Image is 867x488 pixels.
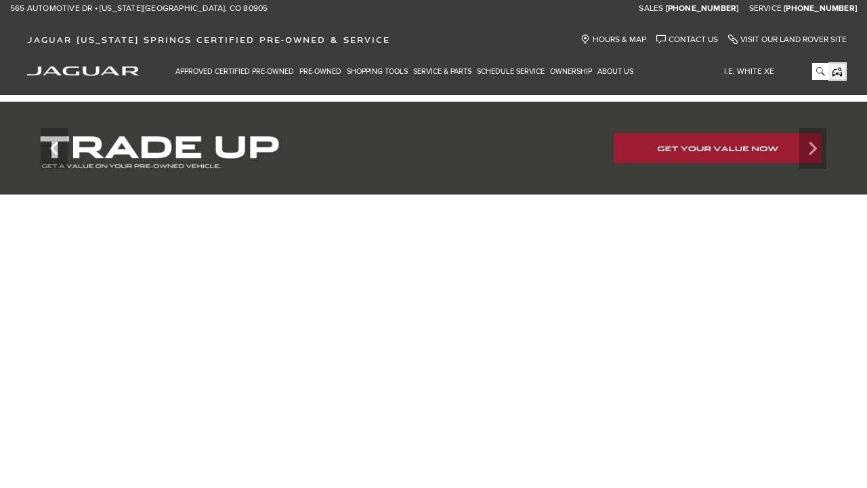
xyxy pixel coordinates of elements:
[580,35,646,45] a: Hours & Map
[547,60,595,83] a: Ownership
[714,63,828,80] input: i.e. White XE
[656,35,718,45] a: Contact Us
[27,35,390,45] span: Jaguar [US_STATE] Springs Certified Pre-Owned & Service
[728,35,847,45] a: Visit Our Land Rover Site
[595,60,636,83] a: About Us
[173,60,297,83] a: Approved Certified Pre-Owned
[639,3,663,14] span: Sales
[27,66,139,76] img: Jaguar
[344,60,410,83] a: Shopping Tools
[749,3,782,14] span: Service
[474,60,547,83] a: Schedule Service
[297,60,344,83] a: Pre-Owned
[20,35,397,45] a: Jaguar [US_STATE] Springs Certified Pre-Owned & Service
[784,3,857,14] a: [PHONE_NUMBER]
[410,60,474,83] a: Service & Parts
[10,3,268,14] a: 565 Automotive Dr • [US_STATE][GEOGRAPHIC_DATA], CO 80905
[27,64,139,76] a: jaguar
[666,3,739,14] a: [PHONE_NUMBER]
[173,60,636,83] nav: Main Navigation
